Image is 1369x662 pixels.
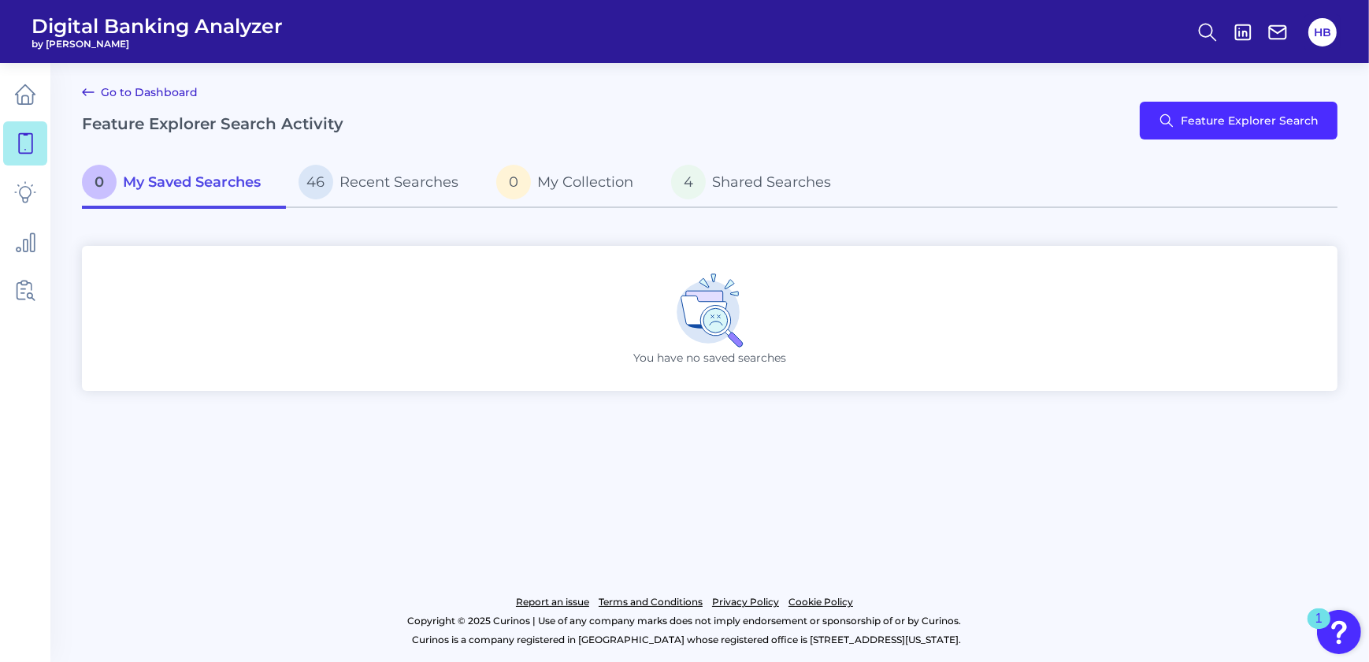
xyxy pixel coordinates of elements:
a: 0My Saved Searches [82,158,286,209]
a: 46Recent Searches [286,158,484,209]
p: Copyright © 2025 Curinos | Use of any company marks does not imply endorsement or sponsorship of ... [77,612,1292,630]
a: 4Shared Searches [659,158,856,209]
a: Terms and Conditions [599,593,703,612]
a: Cookie Policy [788,593,853,612]
span: Shared Searches [712,173,831,191]
span: My Saved Searches [123,173,261,191]
span: 0 [496,165,531,199]
p: Curinos is a company registered in [GEOGRAPHIC_DATA] whose registered office is [STREET_ADDRESS][... [82,630,1292,649]
div: 1 [1315,619,1323,639]
a: Report an issue [516,593,589,612]
span: Digital Banking Analyzer [32,14,283,38]
a: 0My Collection [484,158,659,209]
span: 4 [671,165,706,199]
span: Feature Explorer Search [1181,114,1319,127]
span: 46 [299,165,333,199]
span: 0 [82,165,117,199]
button: Open Resource Center, 1 new notification [1317,610,1361,654]
button: HB [1308,18,1337,46]
span: My Collection [537,173,633,191]
a: Privacy Policy [712,593,779,612]
button: Feature Explorer Search [1140,102,1337,139]
a: Go to Dashboard [82,83,198,102]
span: by [PERSON_NAME] [32,38,283,50]
span: Recent Searches [339,173,458,191]
div: You have no saved searches [82,246,1337,391]
h2: Feature Explorer Search Activity [82,114,343,133]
